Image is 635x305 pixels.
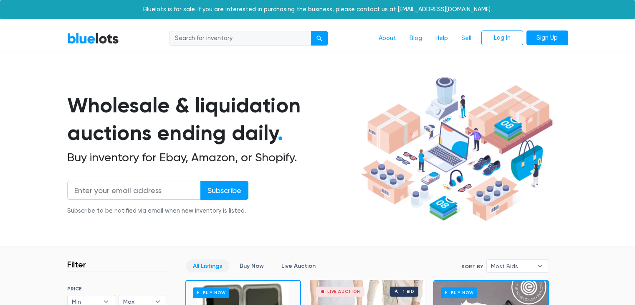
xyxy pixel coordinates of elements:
[67,259,86,269] h3: Filter
[67,32,119,44] a: BlueLots
[403,30,429,46] a: Blog
[441,287,477,298] h6: Buy Now
[455,30,478,46] a: Sell
[200,181,248,200] input: Subscribe
[170,31,311,46] input: Search for inventory
[67,150,358,165] h2: Buy inventory for Ebay, Amazon, or Shopify.
[491,260,533,272] span: Most Bids
[186,259,229,272] a: All Listings
[274,259,323,272] a: Live Auction
[481,30,523,46] a: Log In
[358,73,556,225] img: hero-ee84e7d0318cb26816c560f6b4441b76977f77a177738b4e94f68c95b2b83dbb.png
[233,259,271,272] a: Buy Now
[461,263,483,270] label: Sort By
[403,290,414,294] div: 1 bid
[67,206,248,216] div: Subscribe to be notified via email when new inventory is listed.
[327,290,360,294] div: Live Auction
[429,30,455,46] a: Help
[67,286,167,292] h6: PRICE
[531,260,549,272] b: ▾
[526,30,568,46] a: Sign Up
[278,120,283,145] span: .
[67,91,358,147] h1: Wholesale & liquidation auctions ending daily
[67,181,201,200] input: Enter your email address
[193,287,229,298] h6: Buy Now
[372,30,403,46] a: About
